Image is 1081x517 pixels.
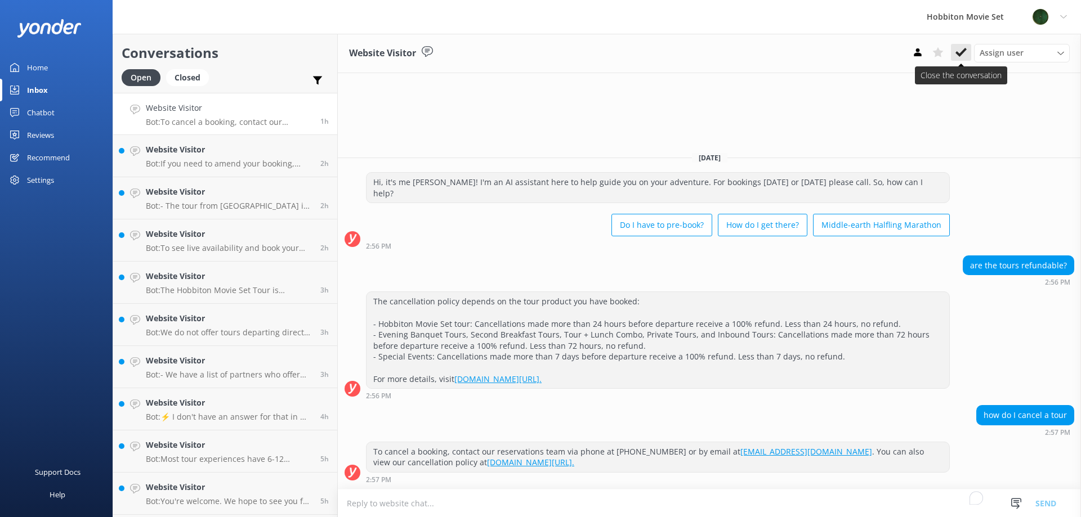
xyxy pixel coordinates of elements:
span: [DATE] [692,153,727,163]
a: [DOMAIN_NAME][URL]. [487,457,574,467]
p: Bot: The Hobbiton Movie Set Tour is approximately 2.5 hours long. This includes transport between... [146,285,312,295]
strong: 2:56 PM [366,393,391,399]
span: Assign user [980,47,1024,59]
h4: Website Visitor [146,354,312,367]
div: Sep 02 2025 02:57pm (UTC +12:00) Pacific/Auckland [366,475,950,483]
h4: Website Visitor [146,102,312,114]
h4: Website Visitor [146,143,312,156]
h4: Website Visitor [146,397,312,409]
h2: Conversations [122,42,329,64]
p: Bot: If you need to amend your booking, please contact our team at [EMAIL_ADDRESS][DOMAIN_NAME] o... [146,159,312,169]
div: Inbox [27,79,48,101]
a: [EMAIL_ADDRESS][DOMAIN_NAME] [740,446,872,457]
div: Closed [166,69,209,86]
div: Help [50,483,65,506]
div: Sep 02 2025 02:57pm (UTC +12:00) Pacific/Auckland [976,428,1074,436]
p: Bot: - The tour from [GEOGRAPHIC_DATA] i-SITE includes return transfers from [GEOGRAPHIC_DATA] i-... [146,201,312,211]
div: Settings [27,169,54,191]
p: Bot: ⚡ I don't have an answer for that in my knowledge base. Please try and rephrase your questio... [146,412,312,422]
div: Hi, it's me [PERSON_NAME]! I'm an AI assistant here to help guide you on your adventure. For book... [367,173,949,203]
strong: 2:56 PM [366,243,391,250]
a: Website VisitorBot:To see live availability and book your Hobbiton tour for those dates, please v... [113,219,337,262]
p: Bot: We do not offer tours departing directly from [GEOGRAPHIC_DATA]. However, we have several pa... [146,327,312,338]
p: Bot: - We have a list of partners who offer tour packages including transport from [GEOGRAPHIC_DA... [146,370,312,380]
strong: 2:57 PM [366,476,391,483]
div: Open [122,69,160,86]
button: Do I have to pre-book? [611,214,712,236]
strong: 2:56 PM [1045,279,1070,286]
a: Open [122,71,166,83]
a: Website VisitorBot:The Hobbiton Movie Set Tour is approximately 2.5 hours long. This includes tra... [113,262,337,304]
h4: Website Visitor [146,439,312,451]
div: Home [27,56,48,79]
span: Sep 02 2025 01:01pm (UTC +12:00) Pacific/Auckland [320,370,329,379]
span: Sep 02 2025 02:01pm (UTC +12:00) Pacific/Auckland [320,243,329,253]
span: Sep 02 2025 02:57pm (UTC +12:00) Pacific/Auckland [320,116,329,126]
a: Website VisitorBot:- The tour from [GEOGRAPHIC_DATA] i-SITE includes return transfers from [GEOGR... [113,177,337,219]
span: Sep 02 2025 02:39pm (UTC +12:00) Pacific/Auckland [320,159,329,168]
div: Sep 02 2025 02:56pm (UTC +12:00) Pacific/Auckland [366,392,950,399]
h4: Website Visitor [146,228,312,240]
a: Website VisitorBot:If you need to amend your booking, please contact our team at [EMAIL_ADDRESS][... [113,135,337,177]
a: Website VisitorBot:You're welcome. We hope to see you for an adventure soon!5h [113,473,337,515]
span: Sep 02 2025 10:46am (UTC +12:00) Pacific/Auckland [320,496,329,506]
div: Reviews [27,124,54,146]
a: Website VisitorBot:We do not offer tours departing directly from [GEOGRAPHIC_DATA]. However, we h... [113,304,337,346]
img: 34-1625720359.png [1032,8,1049,25]
span: Sep 02 2025 02:18pm (UTC +12:00) Pacific/Auckland [320,201,329,210]
a: Website VisitorBot:Most tour experiences have 6-12 months availability online. If you wish to boo... [113,430,337,473]
a: Website VisitorBot:To cancel a booking, contact our reservations team via phone at [PHONE_NUMBER]... [113,93,337,135]
textarea: To enrich screen reader interactions, please activate Accessibility in Grammarly extension settings [338,489,1081,517]
img: yonder-white-logo.png [17,19,82,38]
button: Middle-earth Halfling Marathon [813,214,950,236]
div: Recommend [27,146,70,169]
a: Website VisitorBot:⚡ I don't have an answer for that in my knowledge base. Please try and rephras... [113,388,337,430]
span: Sep 02 2025 12:16pm (UTC +12:00) Pacific/Auckland [320,412,329,421]
div: Sep 02 2025 02:56pm (UTC +12:00) Pacific/Auckland [963,278,1074,286]
div: To cancel a booking, contact our reservations team via phone at [PHONE_NUMBER] or by email at . Y... [367,442,949,472]
span: Sep 02 2025 01:15pm (UTC +12:00) Pacific/Auckland [320,327,329,337]
a: Website VisitorBot:- We have a list of partners who offer tour packages including transport from ... [113,346,337,388]
div: Assign User [974,44,1070,62]
div: Chatbot [27,101,55,124]
span: Sep 02 2025 01:25pm (UTC +12:00) Pacific/Auckland [320,285,329,295]
h4: Website Visitor [146,186,312,198]
h4: Website Visitor [146,312,312,325]
strong: 2:57 PM [1045,429,1070,436]
div: are the tours refundable? [963,256,1074,275]
p: Bot: To see live availability and book your Hobbiton tour for those dates, please visit [DOMAIN_N... [146,243,312,253]
p: Bot: You're welcome. We hope to see you for an adventure soon! [146,496,312,506]
h3: Website Visitor [349,46,416,61]
div: The cancellation policy depends on the tour product you have booked: - Hobbiton Movie Set tour: C... [367,292,949,388]
p: Bot: To cancel a booking, contact our reservations team via phone at [PHONE_NUMBER] or by email a... [146,117,312,127]
h4: Website Visitor [146,481,312,493]
a: Closed [166,71,215,83]
span: Sep 02 2025 11:22am (UTC +12:00) Pacific/Auckland [320,454,329,464]
div: how do I cancel a tour [977,406,1074,425]
h4: Website Visitor [146,270,312,282]
div: Support Docs [35,461,81,483]
div: Sep 02 2025 02:56pm (UTC +12:00) Pacific/Auckland [366,242,950,250]
a: [DOMAIN_NAME][URL]. [454,374,542,384]
button: How do I get there? [718,214,807,236]
p: Bot: Most tour experiences have 6-12 months availability online. If you wish to book for a date o... [146,454,312,464]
